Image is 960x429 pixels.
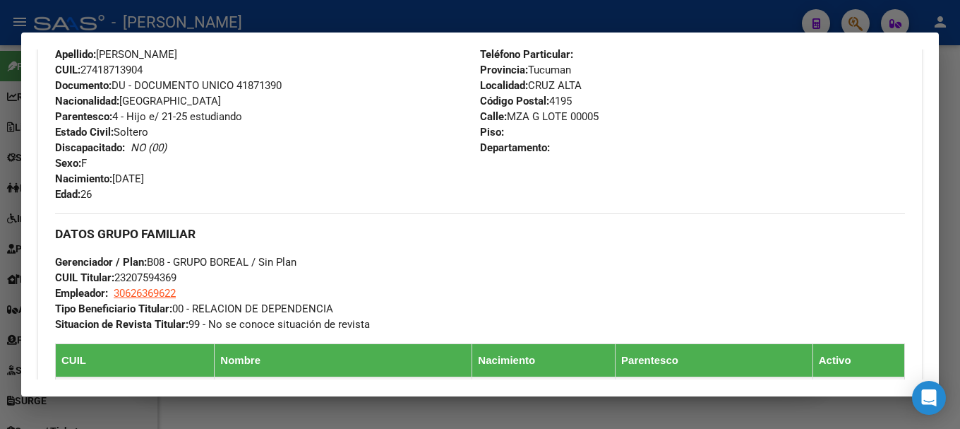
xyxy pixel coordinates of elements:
[480,110,599,123] span: MZA G LOTE 00005
[55,64,80,76] strong: CUIL:
[114,287,176,300] span: 30626369622
[480,141,550,154] strong: Departamento:
[480,79,582,92] span: CRUZ ALTA
[55,256,296,269] span: B08 - GRUPO BOREAL / Sin Plan
[55,48,177,61] span: [PERSON_NAME]
[55,302,333,315] span: 00 - RELACION DE DEPENDENCIA
[55,157,81,170] strong: Sexo:
[472,377,616,411] td: [DATE]
[55,256,147,269] strong: Gerenciador / Plan:
[55,141,125,154] strong: Discapacitado:
[55,271,176,284] span: 23207594369
[215,343,472,377] th: Nombre
[480,126,504,139] strong: Piso:
[55,48,96,61] strong: Apellido:
[55,188,80,201] strong: Edad:
[55,226,905,242] h3: DATOS GRUPO FAMILIAR
[55,64,143,76] span: 27418713904
[55,157,87,170] span: F
[215,377,472,411] td: [PERSON_NAME] -
[55,302,172,315] strong: Tipo Beneficiario Titular:
[55,79,282,92] span: DU - DOCUMENTO UNICO 41871390
[55,126,114,139] strong: Estado Civil:
[55,172,112,185] strong: Nacimiento:
[55,172,144,185] span: [DATE]
[480,64,571,76] span: Tucuman
[55,318,370,331] span: 99 - No se conoce situación de revista
[55,110,112,123] strong: Parentesco:
[616,377,813,411] td: 0 - Titular
[912,381,946,415] div: Open Intercom Messenger
[55,126,148,139] span: Soltero
[480,48,573,61] strong: Teléfono Particular:
[812,343,904,377] th: Activo
[55,188,92,201] span: 26
[480,95,572,107] span: 4195
[55,95,119,107] strong: Nacionalidad:
[131,141,167,154] i: NO (00)
[480,95,549,107] strong: Código Postal:
[55,287,108,300] strong: Empleador:
[472,343,616,377] th: Nacimiento
[480,79,528,92] strong: Localidad:
[56,343,215,377] th: CUIL
[55,271,114,284] strong: CUIL Titular:
[55,318,188,331] strong: Situacion de Revista Titular:
[480,64,528,76] strong: Provincia:
[616,343,813,377] th: Parentesco
[55,95,221,107] span: [GEOGRAPHIC_DATA]
[480,110,507,123] strong: Calle:
[55,110,242,123] span: 4 - Hijo e/ 21-25 estudiando
[55,79,112,92] strong: Documento:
